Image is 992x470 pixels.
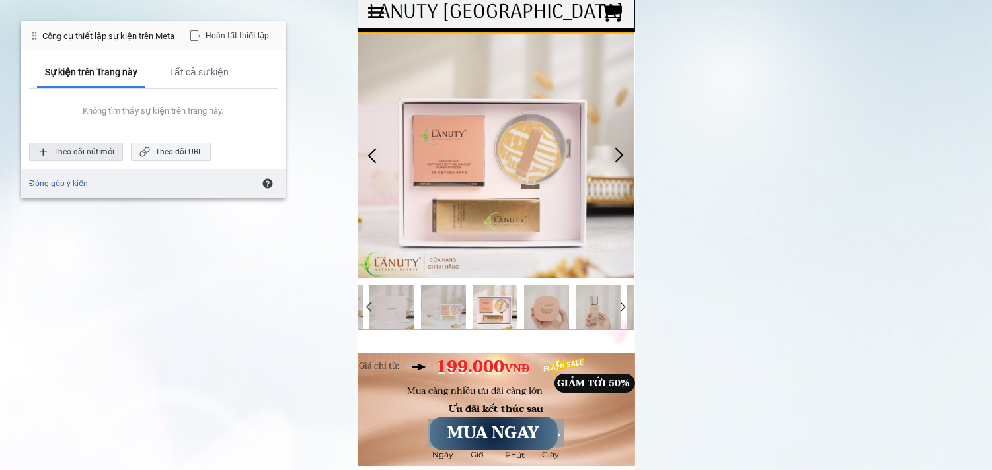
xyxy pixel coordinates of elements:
h3: Giờ [471,448,495,461]
h3: Ngày [432,448,462,461]
h3: MUA NGAY [432,421,556,446]
h3: Giá chỉ từ: [359,360,425,374]
h3: GIẢM TỚI 50% [554,376,632,391]
div: Sự kiện trên Trang này [45,66,137,78]
div: Hoàn tất thiết lập [181,26,278,45]
h3: 199.000 [436,354,555,380]
div: Theo dõi URL [131,143,211,161]
a: Đóng góp ý kiến [29,178,88,189]
div: Theo dõi nút mới [29,143,123,161]
div: Công cụ thiết lập sự kiện trên Meta [42,30,174,42]
h3: Ưu đãi kết thúc sau [429,402,563,417]
h3: Phút [505,449,529,461]
div: Tất cả sự kiện [169,66,229,78]
div: Sự kiện trên Trang này [37,58,145,88]
div: Tất cả sự kiện [161,58,237,88]
div: Tìm hiểu về Công cụ thiết lập sự kiện [258,174,278,193]
div: Không tìm thấy sự kiện trên trang này. [83,105,224,116]
span: VNĐ [504,360,529,378]
h3: Giây [542,448,566,461]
